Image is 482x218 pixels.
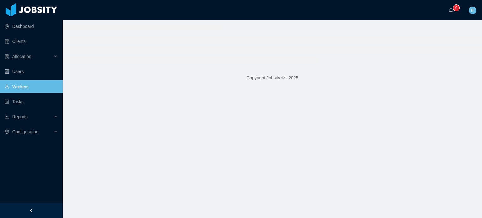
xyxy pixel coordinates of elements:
a: icon: userWorkers [5,80,58,93]
span: E [471,7,474,14]
span: Configuration [12,129,38,134]
a: icon: pie-chartDashboard [5,20,58,33]
a: icon: robotUsers [5,65,58,78]
i: icon: setting [5,130,9,134]
footer: Copyright Jobsity © - 2025 [63,67,482,89]
span: Allocation [12,54,31,59]
i: icon: solution [5,54,9,59]
i: icon: line-chart [5,114,9,119]
sup: 0 [453,5,459,11]
a: icon: auditClients [5,35,58,48]
i: icon: bell [449,8,453,12]
a: icon: profileTasks [5,95,58,108]
span: Reports [12,114,28,119]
